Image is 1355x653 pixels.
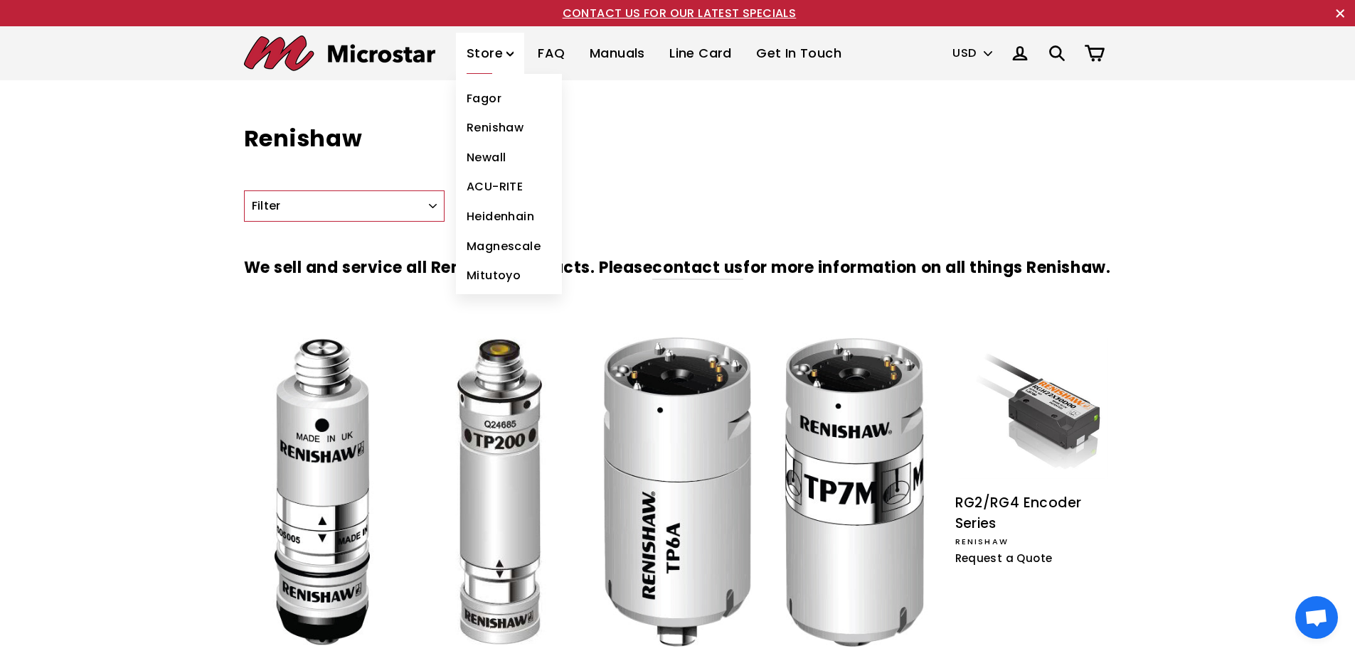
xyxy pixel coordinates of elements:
[652,257,743,280] a: contact us
[959,338,1107,478] img: RG2/RG4 Encoder Series
[456,202,562,232] a: Heidenhain
[244,236,1112,301] h3: We sell and service all Renishaw products. Please for more information on all things Renishaw.
[745,33,852,75] a: Get In Touch
[244,36,435,71] img: Microstar Electronics
[244,123,1112,155] h1: Renishaw
[955,338,1112,571] a: RG2/RG4 Encoder Series RG2/RG4 Encoder Series Renishaw Request a Quote
[659,33,743,75] a: Line Card
[456,33,524,75] a: Store
[248,338,396,647] img: TP20 Probe
[456,261,562,291] a: Mitutoyo
[781,338,930,647] img: TP7M Probe
[955,551,1053,566] span: Request a Quote
[456,33,852,75] ul: Primary
[425,338,574,647] img: TP200 Probe
[1295,596,1338,639] a: Open chat
[456,172,562,202] a: ACU-RITE
[955,493,1112,534] div: RG2/RG4 Encoder Series
[563,5,797,21] a: CONTACT US FOR OUR LATEST SPECIALS
[456,113,562,143] a: Renishaw
[527,33,575,75] a: FAQ
[955,536,1112,549] div: Renishaw
[603,338,752,647] img: TP6 and TP6A Probe
[456,143,562,173] a: Newall
[456,84,562,114] a: Fagor
[579,33,656,75] a: Manuals
[456,232,562,261] a: Magnescale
